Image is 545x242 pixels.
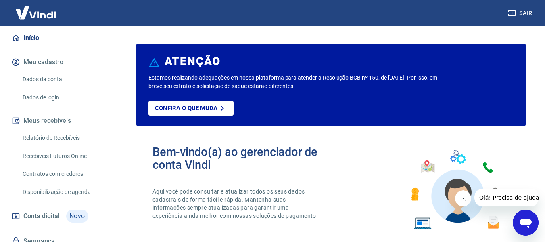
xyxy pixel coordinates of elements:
a: Contratos com credores [19,166,111,182]
button: Meus recebíveis [10,112,111,130]
p: Aqui você pode consultar e atualizar todos os seus dados cadastrais de forma fácil e rápida. Mant... [152,187,319,220]
p: Confira o que muda [155,105,217,112]
iframe: Fechar mensagem [455,190,471,206]
a: Dados da conta [19,71,111,88]
button: Meu cadastro [10,53,111,71]
iframe: Botão para abrir a janela de mensagens [513,210,539,236]
span: Olá! Precisa de ajuda? [5,6,68,12]
a: Relatório de Recebíveis [19,130,111,146]
p: Estamos realizando adequações em nossa plataforma para atender a Resolução BCB nº 150, de [DATE].... [148,74,441,90]
h6: ATENÇÃO [165,57,221,65]
iframe: Mensagem da empresa [474,189,539,206]
img: Vindi [10,0,62,25]
span: Conta digital [23,210,60,222]
a: Início [10,29,111,47]
img: Imagem de um avatar masculino com diversos icones exemplificando as funcionalidades do gerenciado... [404,145,510,235]
span: Novo [66,210,88,223]
a: Recebíveis Futuros Online [19,148,111,164]
a: Disponibilização de agenda [19,184,111,200]
a: Confira o que muda [148,101,234,116]
a: Conta digitalNovo [10,206,111,226]
button: Sair [506,6,535,21]
h2: Bem-vindo(a) ao gerenciador de conta Vindi [152,145,331,171]
a: Dados de login [19,89,111,106]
